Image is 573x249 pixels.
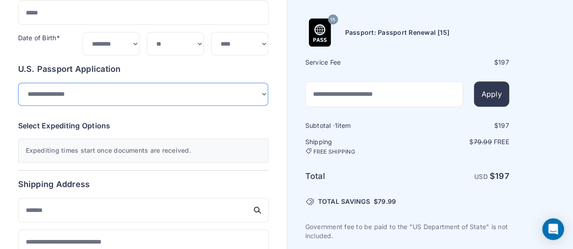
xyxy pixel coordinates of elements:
[474,81,509,107] button: Apply
[335,122,337,129] span: 1
[18,63,269,75] h6: U.S. Passport Application
[330,14,335,25] span: 15
[18,178,269,191] h6: Shipping Address
[495,171,509,181] span: 197
[18,34,60,42] label: Date of Birth*
[305,222,509,240] p: Government fee to be paid to the "US Department of State" is not included.
[498,122,509,129] span: 197
[494,138,509,146] span: Free
[345,28,449,37] h6: Passport: Passport Renewal [15]
[306,19,334,47] img: Product Name
[18,120,269,131] h6: Select Expediting Options
[474,173,488,180] span: USD
[473,138,491,146] span: 79.99
[313,148,355,155] span: FREE SHIPPING
[318,197,370,206] span: TOTAL SAVINGS
[408,137,509,146] p: $
[378,197,396,205] span: 79.99
[305,121,406,130] h6: Subtotal · item
[18,138,269,163] div: Expediting times start once documents are received.
[490,171,509,181] strong: $
[408,121,509,130] div: $
[305,137,406,155] h6: Shipping
[498,58,509,66] span: 197
[542,218,564,240] div: Open Intercom Messenger
[305,58,406,67] h6: Service Fee
[408,58,509,67] div: $
[374,197,396,206] span: $
[305,170,406,183] h6: Total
